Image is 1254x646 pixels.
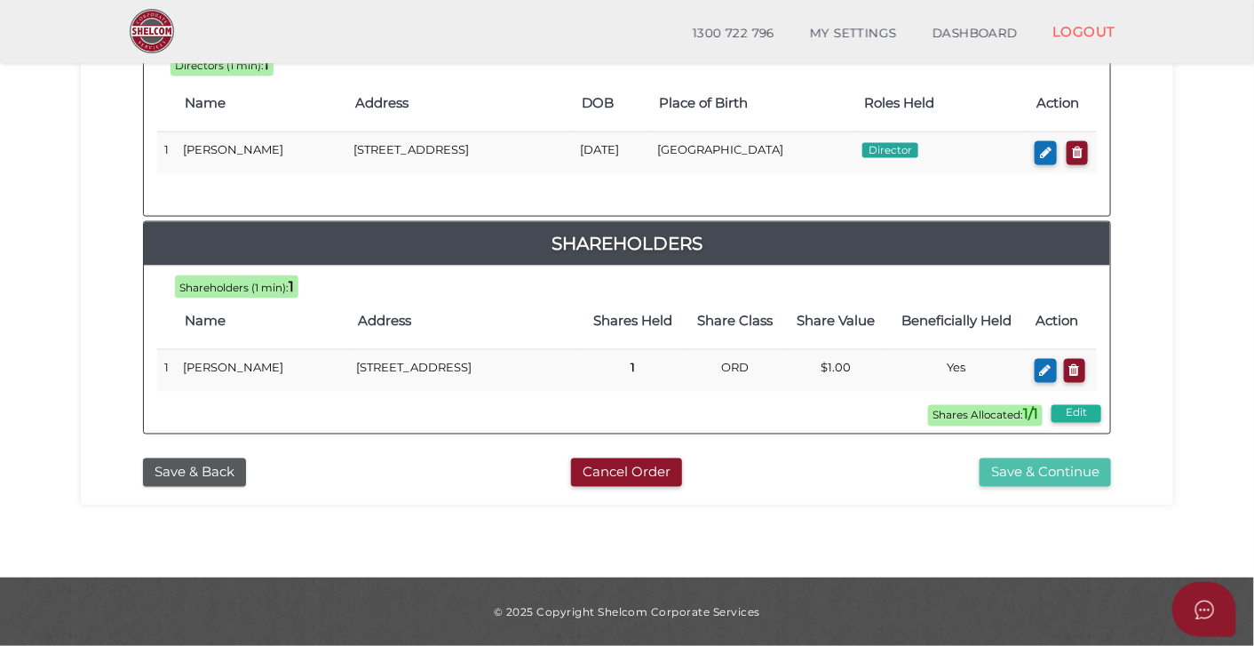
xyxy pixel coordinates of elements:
h4: DOB [582,96,641,111]
a: DASHBOARD [915,16,1036,52]
h4: Beneficially Held [895,314,1019,329]
h4: Action [1036,96,1088,111]
td: ORD [685,350,785,392]
b: 1/1 [1023,406,1038,423]
td: 1 [157,350,176,392]
h4: Address [355,96,564,111]
td: [DATE] [573,132,650,174]
td: $1.00 [785,350,885,392]
h4: Action [1036,314,1088,329]
h4: Roles Held [864,96,1019,111]
h4: Address [358,314,572,329]
a: LOGOUT [1035,13,1133,50]
td: Yes [886,350,1028,392]
b: 1 [264,56,269,73]
h4: Share Value [794,314,877,329]
h4: Share Class [694,314,776,329]
b: 1 [289,278,294,295]
td: 1 [157,132,176,174]
div: © 2025 Copyright Shelcom Corporate Services [94,604,1160,619]
span: Shares Allocated: [928,405,1043,427]
a: MY SETTINGS [792,16,915,52]
button: Cancel Order [571,459,682,488]
td: [STREET_ADDRESS] [349,350,581,392]
h4: Name [185,96,337,111]
button: Save & Continue [980,459,1111,488]
td: [PERSON_NAME] [176,132,346,174]
h4: Place of Birth [659,96,846,111]
button: Open asap [1172,582,1236,637]
span: Shareholders (1 min): [179,282,289,294]
h4: Name [185,314,340,329]
a: Shareholders [144,229,1110,258]
td: [GEOGRAPHIC_DATA] [650,132,855,174]
td: [STREET_ADDRESS] [346,132,573,174]
a: 1300 722 796 [675,16,792,52]
b: 1 [631,360,635,374]
button: Edit [1052,405,1101,423]
span: Directors (1 min): [175,60,264,72]
button: Save & Back [143,459,246,488]
span: Director [862,143,918,159]
td: [PERSON_NAME] [176,350,349,392]
h4: Shares Held [590,314,676,329]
